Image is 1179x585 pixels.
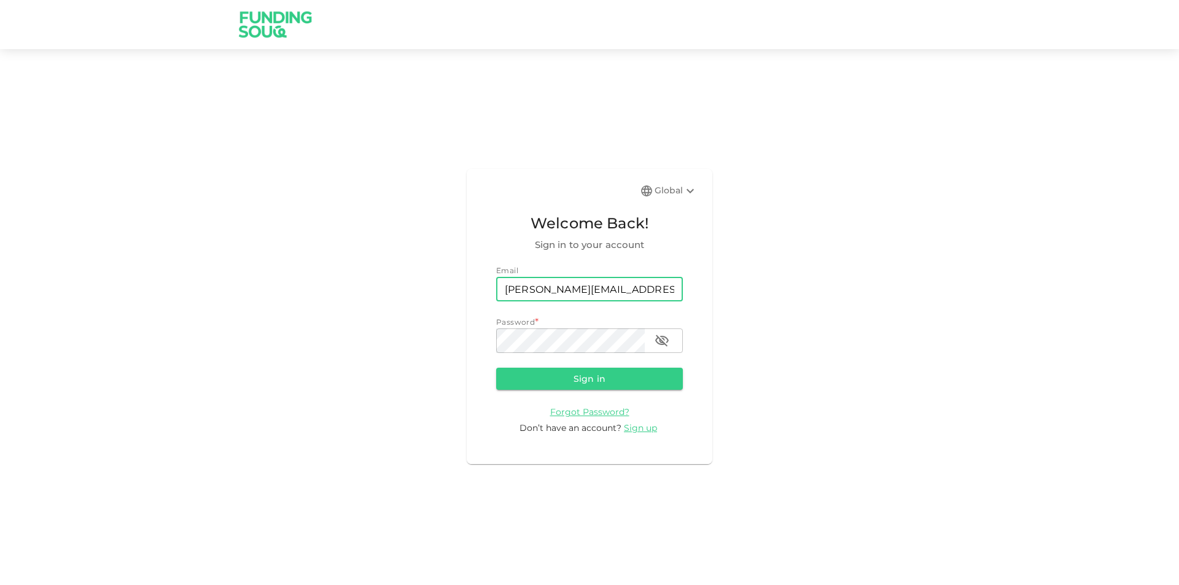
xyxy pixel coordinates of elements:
[496,266,518,275] span: Email
[496,317,535,327] span: Password
[496,277,683,301] input: email
[624,422,657,433] span: Sign up
[550,406,629,417] span: Forgot Password?
[550,406,629,417] a: Forgot Password?
[496,238,683,252] span: Sign in to your account
[496,328,645,353] input: password
[496,212,683,235] span: Welcome Back!
[655,184,698,198] div: Global
[519,422,621,433] span: Don’t have an account?
[496,368,683,390] button: Sign in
